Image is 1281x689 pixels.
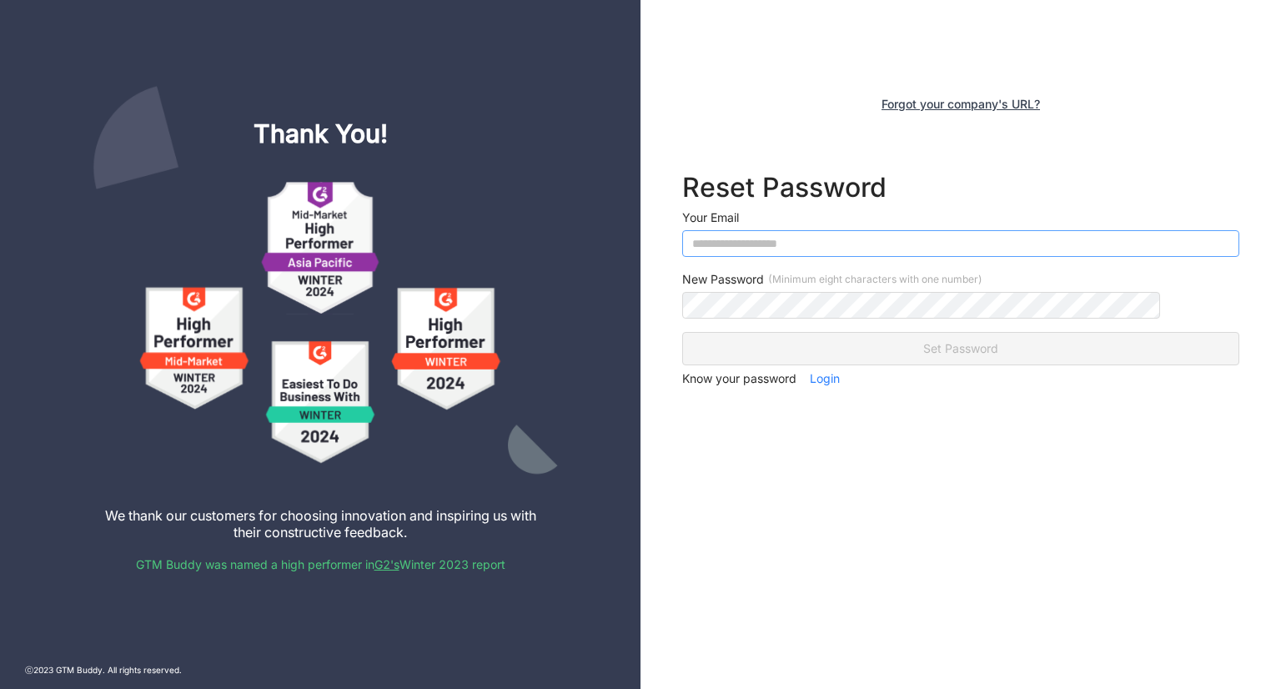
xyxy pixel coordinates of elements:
a: G2's [374,557,399,571]
div: Reset Password [682,167,1239,209]
div: Forgot your company's URL? [882,97,1040,111]
label: New Password [682,270,982,289]
span: Login [810,366,840,391]
label: Your Email [682,209,739,227]
button: Set Password [682,332,1239,365]
span: (Minimum eight characters with one number) [768,272,982,288]
div: Know your password [682,365,1239,399]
